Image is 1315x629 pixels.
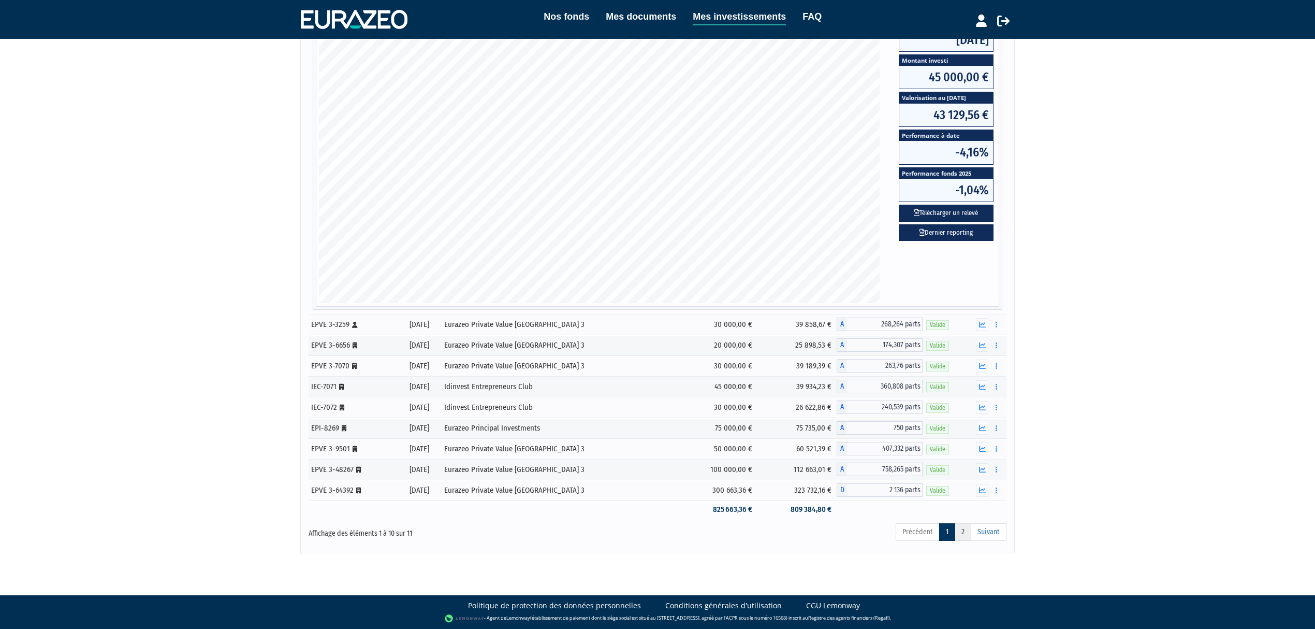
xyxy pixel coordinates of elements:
div: EPI-8269 [311,423,394,434]
div: A - Eurazeo Private Value Europe 3 [837,359,923,373]
div: - Agent de (établissement de paiement dont le siège social est situé au [STREET_ADDRESS], agréé p... [10,613,1305,624]
td: 50 000,00 € [677,438,757,459]
i: [Français] Personne morale [356,467,361,473]
span: A [837,359,847,373]
div: A - Eurazeo Private Value Europe 3 [837,318,923,331]
td: 39 189,39 € [757,355,837,376]
td: 30 000,00 € [677,314,757,335]
span: 240,539 parts [847,401,923,414]
div: Eurazeo Private Value [GEOGRAPHIC_DATA] 3 [444,319,673,330]
div: Eurazeo Principal Investments [444,423,673,434]
span: A [837,338,847,352]
div: [DATE] [401,485,437,496]
span: Valide [926,445,949,454]
div: [DATE] [401,402,437,413]
span: Valide [926,486,949,496]
span: 407,332 parts [847,442,923,455]
div: EPVE 3-3259 [311,319,394,330]
td: 60 521,39 € [757,438,837,459]
div: Eurazeo Private Value [GEOGRAPHIC_DATA] 3 [444,485,673,496]
td: 75 000,00 € [677,418,757,438]
button: Télécharger un relevé [899,205,993,222]
span: [DATE] [899,28,993,51]
div: [DATE] [401,444,437,454]
span: -4,16% [899,141,993,164]
td: 45 000,00 € [677,376,757,397]
span: A [837,318,847,331]
span: Valide [926,362,949,371]
a: 2 [955,523,971,541]
div: EPVE 3-9501 [311,444,394,454]
i: [Français] Personne morale [352,363,357,369]
span: Valide [926,382,949,392]
span: Valide [926,403,949,413]
td: 25 898,53 € [757,335,837,355]
i: [Français] Personne morale [340,405,344,411]
i: [Français] Personne morale [339,384,344,390]
span: Valide [926,341,949,351]
i: [Français] Personne morale [356,488,361,494]
td: 39 858,67 € [757,314,837,335]
a: FAQ [802,9,822,24]
span: 43 129,56 € [899,104,993,126]
div: A - Eurazeo Private Value Europe 3 [837,442,923,455]
span: Valorisation au [DATE] [899,92,993,103]
td: 20 000,00 € [677,335,757,355]
a: Conditions générales d'utilisation [665,601,782,611]
td: 26 622,86 € [757,397,837,418]
div: EPVE 3-64392 [311,485,394,496]
td: 300 663,36 € [677,480,757,501]
td: 323 732,16 € [757,480,837,501]
div: [DATE] [401,381,437,392]
td: 39 934,23 € [757,376,837,397]
span: Valide [926,465,949,475]
span: A [837,442,847,455]
td: 825 663,36 € [677,501,757,519]
div: [DATE] [401,319,437,330]
span: 758,265 parts [847,463,923,476]
td: 75 735,00 € [757,418,837,438]
a: 1 [939,523,955,541]
span: 360,808 parts [847,380,923,393]
span: Performance à date [899,130,993,141]
div: A - Idinvest Entrepreneurs Club [837,401,923,414]
td: 100 000,00 € [677,459,757,480]
div: Eurazeo Private Value [GEOGRAPHIC_DATA] 3 [444,444,673,454]
i: [Français] Personne morale [342,425,346,432]
a: Lemonway [506,614,530,621]
td: 30 000,00 € [677,397,757,418]
div: [DATE] [401,340,437,351]
div: D - Eurazeo Private Value Europe 3 [837,483,923,497]
img: logo-lemonway.png [445,613,485,624]
div: Eurazeo Private Value [GEOGRAPHIC_DATA] 3 [444,464,673,475]
span: -1,04% [899,179,993,202]
span: Performance fonds 2025 [899,168,993,179]
span: A [837,380,847,393]
a: Politique de protection des données personnelles [468,601,641,611]
span: Valide [926,424,949,434]
td: 809 384,80 € [757,501,837,519]
span: A [837,401,847,414]
div: EPVE 3-48267 [311,464,394,475]
span: Valide [926,320,949,330]
div: [DATE] [401,464,437,475]
a: Dernier reporting [899,224,993,241]
span: 174,307 parts [847,338,923,352]
span: A [837,421,847,435]
div: Eurazeo Private Value [GEOGRAPHIC_DATA] 3 [444,361,673,371]
span: 45 000,00 € [899,66,993,89]
img: 1732889491-logotype_eurazeo_blanc_rvb.png [301,10,407,28]
span: 2 136 parts [847,483,923,497]
div: A - Idinvest Entrepreneurs Club [837,380,923,393]
div: Idinvest Entrepreneurs Club [444,381,673,392]
div: EPVE 3-7070 [311,361,394,371]
div: [DATE] [401,361,437,371]
i: [Français] Personne morale [353,342,357,349]
div: Affichage des éléments 1 à 10 sur 11 [309,522,590,539]
td: 112 663,01 € [757,459,837,480]
span: A [837,463,847,476]
div: IEC-7072 [311,402,394,413]
div: A - Eurazeo Private Value Europe 3 [837,463,923,476]
a: CGU Lemonway [806,601,860,611]
a: Mes documents [606,9,676,24]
